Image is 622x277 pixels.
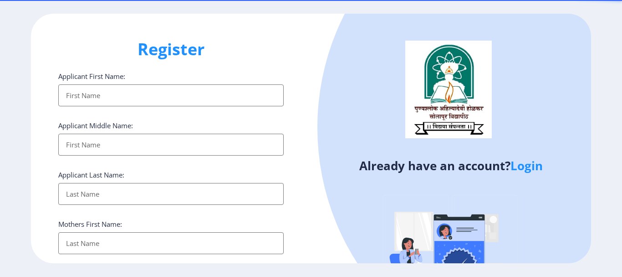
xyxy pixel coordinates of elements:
input: First Name [58,84,284,106]
label: Mothers First Name: [58,220,122,229]
a: Login [510,157,543,174]
h4: Already have an account? [318,158,584,173]
label: Applicant Last Name: [58,170,124,179]
label: Applicant First Name: [58,72,125,81]
input: First Name [58,134,284,156]
input: Last Name [58,232,284,254]
input: Last Name [58,183,284,205]
img: logo [405,41,492,138]
label: Applicant Middle Name: [58,121,133,130]
h1: Register [58,38,284,60]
